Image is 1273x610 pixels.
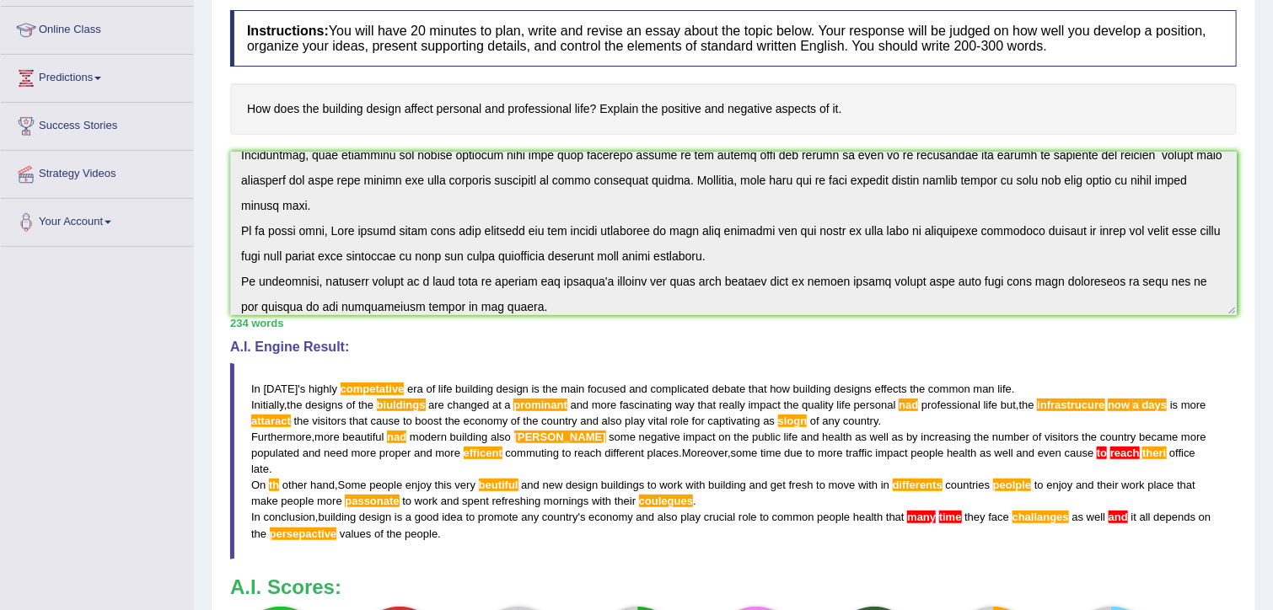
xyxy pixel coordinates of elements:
span: the [910,383,925,395]
span: by [906,431,918,443]
span: more [314,431,340,443]
span: that [749,383,767,395]
span: more [317,495,342,507]
span: of [1033,431,1042,443]
span: Possible spelling mistake found. (did you mean: NAD) [387,431,406,443]
span: Possible spelling mistake found. (did you mean: attract) [251,415,291,427]
span: country [843,415,878,427]
span: as [1072,511,1084,523]
span: designs [834,383,872,395]
span: Possible spelling mistake found. (did you mean: competitive) [341,383,405,395]
span: way [675,399,695,411]
span: of [810,415,819,427]
span: country [541,415,577,427]
span: as [763,415,775,427]
span: era [407,383,423,395]
span: hand [310,479,335,491]
span: Did you mean “reaching”? Or maybe you should add a pronoun? In active voice, ‘cause’ + ‘to’ takes... [1107,447,1110,459]
span: public [752,431,781,443]
span: more [818,447,843,459]
span: depends [1153,511,1195,523]
span: that [349,415,368,427]
span: vital [648,415,668,427]
span: the [387,527,402,540]
span: life [784,431,798,443]
span: play [680,511,701,523]
span: common [928,383,970,395]
span: and [801,431,819,443]
span: proper [379,447,411,459]
span: populated [251,447,299,459]
span: increasing [921,431,971,443]
span: health [822,431,851,443]
span: the [784,399,799,411]
span: as [855,431,867,443]
span: Use a comma before ‘and’ if it connects two independent clauses (unless they are closely connecte... [1109,511,1128,523]
span: economy [464,415,508,427]
span: a [505,399,511,411]
span: Possible spelling mistake found. (did you mean: their) [1142,447,1166,459]
span: crucial [704,511,736,523]
span: Possible spelling mistake found. (did you mean: passionate) [345,495,399,507]
a: Online Class [1,7,193,49]
span: more [435,447,460,459]
span: Possible spelling mistake found. (did you mean: efficient) [464,447,502,459]
span: conclusion [263,511,314,523]
span: buildings [601,479,644,491]
span: to [816,479,825,491]
span: is [395,511,402,523]
span: traffic [846,447,873,459]
span: how [770,383,790,395]
span: the [287,399,302,411]
span: focused [588,383,626,395]
span: the [294,415,309,427]
span: places [647,447,679,459]
span: is [532,383,540,395]
span: and [571,399,589,411]
span: good [415,511,439,523]
span: this [435,479,452,491]
span: are [428,399,444,411]
span: number [992,431,1029,443]
span: Some [338,479,367,491]
span: and [1076,479,1094,491]
span: promote [478,511,518,523]
span: to [1034,479,1044,491]
a: Strategy Videos [1,151,193,193]
span: captivating [708,415,760,427]
span: Did you mean “reaching”? Or maybe you should add a pronoun? In active voice, ‘cause’ + ‘to’ takes... [1097,447,1107,459]
span: negative [639,431,680,443]
span: Did you mean “nowadays”? [1139,399,1142,411]
span: modern [410,431,447,443]
span: reach [574,447,602,459]
span: it [1131,511,1137,523]
span: common [772,511,814,523]
span: boost [415,415,442,427]
span: life [438,383,453,395]
span: Possible spelling mistake found. (did you mean: people) [993,479,1032,491]
span: Did you mean “nowadays”? [1108,399,1130,411]
span: design [566,479,598,491]
span: building [450,431,488,443]
span: to [402,495,411,507]
span: effects [875,383,907,395]
span: move [829,479,856,491]
span: as [980,447,991,459]
span: with [686,479,706,491]
span: Furthermore [251,431,312,443]
span: also [602,415,622,427]
span: work [415,495,438,507]
span: but [1001,399,1016,411]
span: Did you mean “many times” or “much time”? [939,511,962,523]
div: 234 words [230,315,1237,331]
span: idea [442,511,463,523]
span: people [911,447,944,459]
span: more [592,399,617,411]
span: Moreover [682,447,728,459]
span: the [523,415,538,427]
span: they [964,511,986,523]
span: at [492,399,502,411]
span: health [947,447,976,459]
span: In [251,383,261,395]
span: any [823,415,841,427]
